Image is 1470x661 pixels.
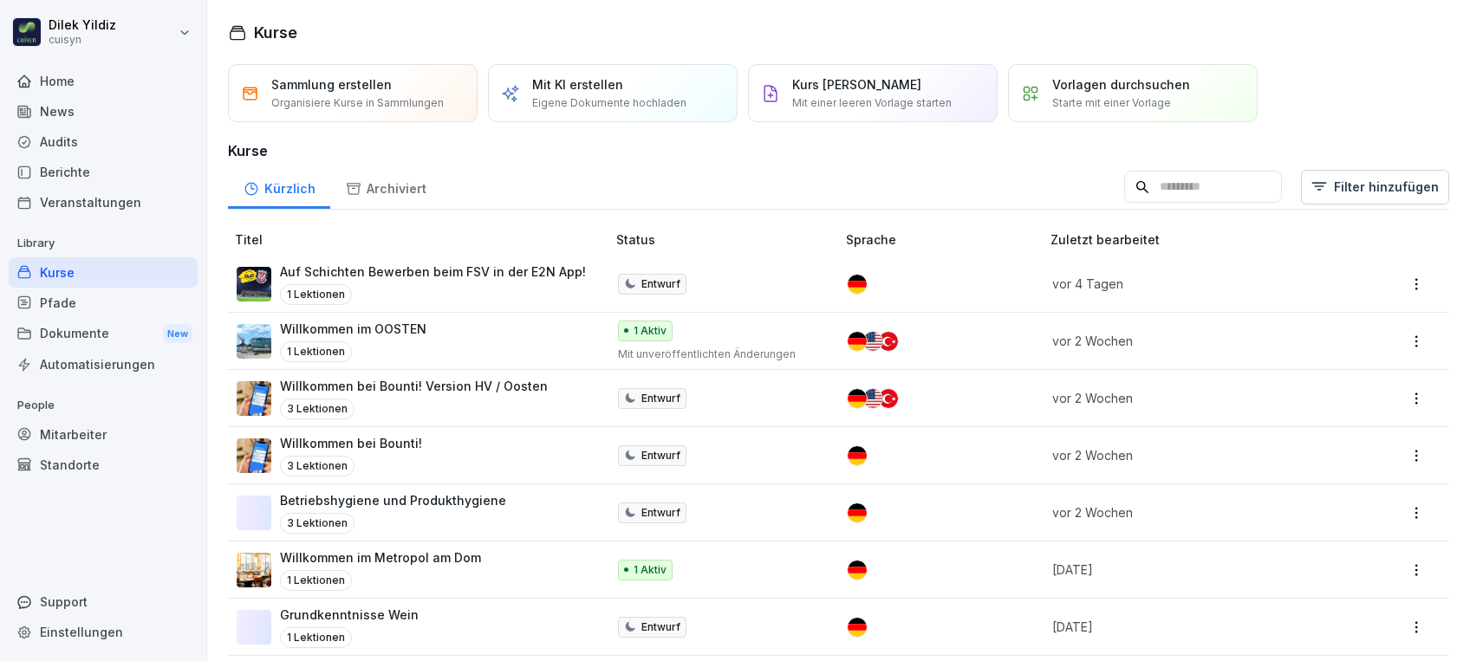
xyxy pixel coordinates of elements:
[228,165,330,209] a: Kürzlich
[641,619,680,635] p: Entwurf
[848,389,867,408] img: de.svg
[235,230,609,249] p: Titel
[280,548,481,567] p: Willkommen im Metropol am Dom
[9,318,198,350] a: DokumenteNew
[163,324,192,344] div: New
[1052,561,1326,579] p: [DATE]
[634,323,667,339] p: 1 Aktiv
[848,618,867,637] img: de.svg
[618,347,818,362] p: Mit unveröffentlichten Änderungen
[1052,389,1326,407] p: vor 2 Wochen
[9,157,198,187] a: Berichte
[280,320,426,338] p: Willkommen im OOSTEN
[237,438,271,473] img: clmcxro13oho52ealz0w3cpa.png
[9,66,198,96] a: Home
[280,606,419,624] p: Grundkenntnisse Wein
[1052,332,1326,350] p: vor 2 Wochen
[532,75,623,94] p: Mit KI erstellen
[280,570,352,591] p: 1 Lektionen
[9,96,198,126] a: News
[9,230,198,257] p: Library
[237,324,271,359] img: ix1ykoc2zihs2snthutkekki.png
[237,267,271,301] img: vko4dyk4lnfa1fwbu5ui5jwj.png
[879,332,898,351] img: tr.svg
[848,332,867,351] img: de.svg
[9,126,198,157] a: Audits
[616,230,839,249] p: Status
[228,140,1449,161] h3: Kurse
[9,419,198,450] a: Mitarbeiter
[9,187,198,217] a: Veranstaltungen
[532,95,686,111] p: Eigene Dokumente hochladen
[848,275,867,294] img: de.svg
[641,505,680,521] p: Entwurf
[1050,230,1347,249] p: Zuletzt bearbeitet
[1301,170,1449,204] button: Filter hinzufügen
[280,434,422,452] p: Willkommen bei Bounti!
[1052,75,1190,94] p: Vorlagen durchsuchen
[9,392,198,419] p: People
[49,34,116,46] p: cuisyn
[863,332,882,351] img: us.svg
[1052,275,1326,293] p: vor 4 Tagen
[848,446,867,465] img: de.svg
[1052,95,1171,111] p: Starte mit einer Vorlage
[9,617,198,647] a: Einstellungen
[254,21,297,44] h1: Kurse
[634,562,667,578] p: 1 Aktiv
[9,318,198,350] div: Dokumente
[792,75,921,94] p: Kurs [PERSON_NAME]
[280,627,352,648] p: 1 Lektionen
[280,456,354,476] p: 3 Lektionen
[9,257,198,288] a: Kurse
[1052,446,1326,464] p: vor 2 Wochen
[280,399,354,419] p: 3 Lektionen
[641,448,680,463] p: Entwurf
[280,262,586,281] p: Auf Schichten Bewerben beim FSV in der E2N App!
[271,95,444,111] p: Organisiere Kurse in Sammlungen
[792,95,952,111] p: Mit einer leeren Vorlage starten
[330,165,441,209] a: Archiviert
[641,276,680,292] p: Entwurf
[1052,503,1326,522] p: vor 2 Wochen
[9,349,198,379] a: Automatisierungen
[879,389,898,408] img: tr.svg
[9,288,198,318] a: Pfade
[280,341,352,362] p: 1 Lektionen
[1052,618,1326,636] p: [DATE]
[237,381,271,416] img: clmcxro13oho52ealz0w3cpa.png
[237,553,271,587] img: j5tzse9oztc65uavxh9ek5hz.png
[9,450,198,480] a: Standorte
[280,377,548,395] p: Willkommen bei Bounti! Version HV / Oosten
[848,503,867,522] img: de.svg
[846,230,1044,249] p: Sprache
[9,586,198,617] div: Support
[280,491,506,509] p: Betriebshygiene und Produkthygiene
[49,18,116,33] p: Dilek Yildiz
[280,284,352,305] p: 1 Lektionen
[271,75,392,94] p: Sammlung erstellen
[863,389,882,408] img: us.svg
[641,391,680,406] p: Entwurf
[848,561,867,580] img: de.svg
[280,513,354,534] p: 3 Lektionen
